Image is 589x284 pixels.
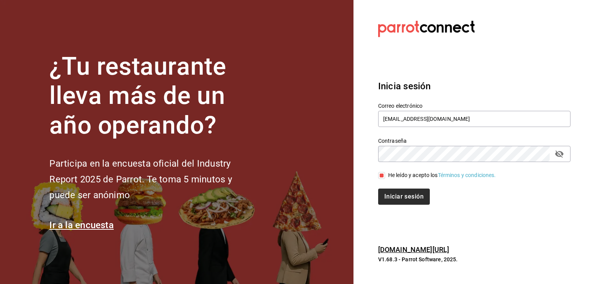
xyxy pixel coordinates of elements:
[378,256,570,263] p: V1.68.3 - Parrot Software, 2025.
[378,111,570,127] input: Ingresa tu correo electrónico
[49,220,114,231] a: Ir a la encuesta
[49,52,257,140] h1: ¿Tu restaurante lleva más de un año operando?
[553,147,566,160] button: passwordField
[378,79,570,93] h3: Inicia sesión
[378,189,430,205] button: Iniciar sesión
[388,171,496,179] div: He leído y acepto los
[378,138,570,143] label: Contraseña
[438,172,496,178] a: Términos y condiciones.
[378,103,570,108] label: Correo electrónico
[378,246,449,254] a: [DOMAIN_NAME][URL]
[49,156,257,203] h2: Participa en la encuesta oficial del Industry Report 2025 de Parrot. Te toma 5 minutos y puede se...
